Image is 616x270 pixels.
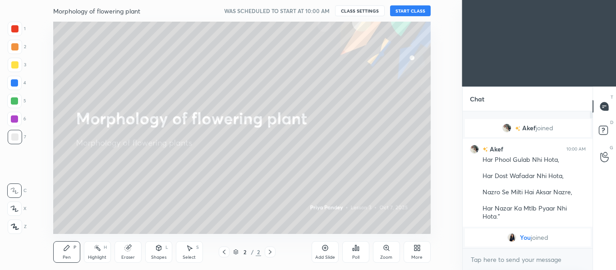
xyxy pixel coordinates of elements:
div: Pen [63,255,71,260]
p: T [611,94,613,101]
div: Add Slide [315,255,335,260]
div: Shapes [151,255,166,260]
img: 72ebf8d4ea7a44e58da2d5251b3662dc.jpg [502,124,511,133]
span: joined [531,234,548,241]
div: Zoom [380,255,392,260]
div: 2 [240,249,249,255]
img: 72ebf8d4ea7a44e58da2d5251b3662dc.jpg [470,145,479,154]
img: 5ed39f205c4b48d6a8ae94aa2b95cbdd.jpg [507,233,516,242]
div: S [196,245,199,250]
img: no-rating-badge.077c3623.svg [483,147,488,152]
div: P [74,245,76,250]
div: 3 [8,58,26,72]
div: grid [463,117,593,248]
div: H [104,245,107,250]
p: G [610,144,613,151]
div: L [165,245,168,250]
span: joined [536,124,553,132]
div: Poll [352,255,359,260]
div: 1 [8,22,26,36]
p: Chat [463,87,492,111]
div: Select [183,255,196,260]
div: 2 [256,248,261,256]
button: START CLASS [390,5,431,16]
h6: Akef [488,144,503,154]
div: C [7,183,27,198]
div: Highlight [88,255,106,260]
h5: WAS SCHEDULED TO START AT 10:00 AM [224,7,330,15]
div: Z [8,220,27,234]
div: / [251,249,254,255]
div: 2 [8,40,26,54]
p: D [610,119,613,126]
button: CLASS SETTINGS [335,5,385,16]
span: Akef [522,124,536,132]
div: Har Phool Gulab Nhi Hota, Har Dost Wafadar Nhi Hota, Nazro Se Milti Hai Aksar Nazre, Har Nazar Ka... [483,156,586,221]
div: More [411,255,423,260]
span: You [520,234,531,241]
div: 4 [7,76,26,90]
h4: Morphology of flowering plant [53,7,140,15]
div: 5 [7,94,26,108]
div: 6 [7,112,26,126]
img: no-rating-badge.077c3623.svg [515,126,520,131]
div: Eraser [121,255,135,260]
div: X [7,201,27,216]
div: 10:00 AM [566,146,586,152]
div: 7 [8,130,26,144]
